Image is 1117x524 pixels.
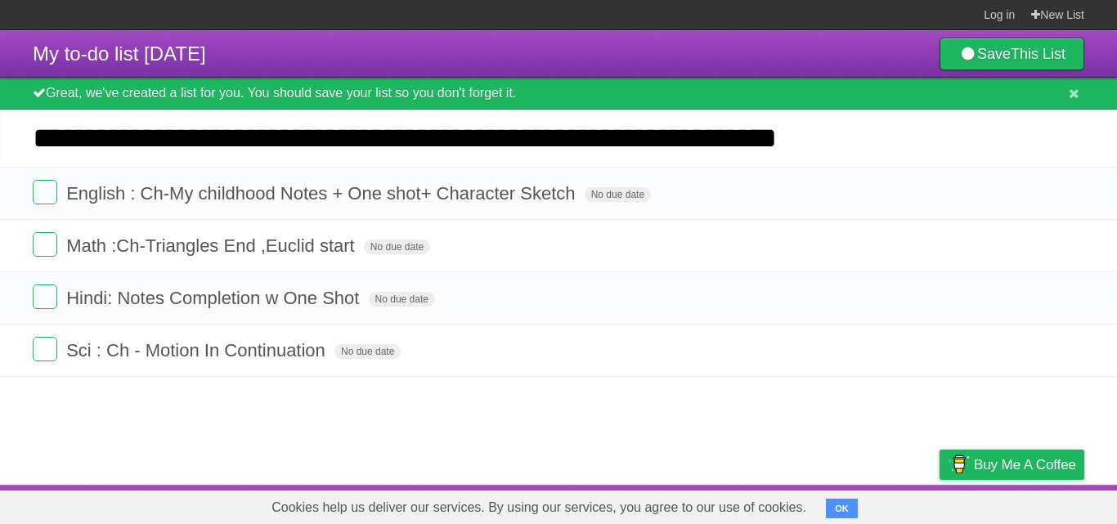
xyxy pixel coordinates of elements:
[66,340,330,361] span: Sci : Ch - Motion In Continuation
[334,344,401,359] span: No due date
[585,187,651,202] span: No due date
[863,489,899,520] a: Terms
[918,489,961,520] a: Privacy
[1011,46,1065,62] b: This List
[776,489,842,520] a: Developers
[364,240,430,254] span: No due date
[369,292,435,307] span: No due date
[66,183,579,204] span: English : Ch-My childhood Notes + One shot+ Character Sketch
[66,288,363,308] span: Hindi: Notes Completion w One Shot
[33,232,57,257] label: Done
[981,489,1084,520] a: Suggest a feature
[940,38,1084,70] a: SaveThis List
[940,450,1084,480] a: Buy me a coffee
[66,235,359,256] span: Math :Ch-Triangles End ,Euclid start
[948,450,970,478] img: Buy me a coffee
[255,491,823,524] span: Cookies help us deliver our services. By using our services, you agree to our use of cookies.
[722,489,756,520] a: About
[33,284,57,309] label: Done
[33,180,57,204] label: Done
[33,337,57,361] label: Done
[33,43,206,65] span: My to-do list [DATE]
[974,450,1076,479] span: Buy me a coffee
[826,499,858,518] button: OK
